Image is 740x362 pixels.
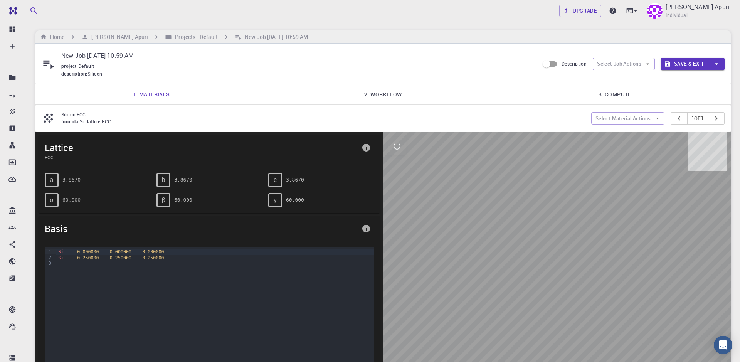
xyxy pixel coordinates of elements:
[61,63,78,69] span: project
[671,112,725,125] div: pager
[62,193,81,207] pre: 60.000
[162,177,165,184] span: b
[286,173,304,187] pre: 3.8670
[61,70,87,78] span: description :
[358,140,374,155] button: info
[687,112,708,125] button: 1of1
[714,336,732,354] div: Open Intercom Messenger
[77,255,99,261] span: 0.250000
[647,3,663,19] img: Simon Bajongdo Apuri
[242,33,308,41] h6: New Job [DATE] 10:59 AM
[142,249,164,254] span: 0.000000
[58,249,64,254] span: Si
[666,2,729,12] p: [PERSON_NAME] Apuri
[80,118,87,125] span: Si
[267,84,499,104] a: 2. Workflow
[161,197,165,204] span: β
[78,63,98,69] span: Default
[45,260,52,266] div: 3
[50,197,53,204] span: α
[88,33,148,41] h6: [PERSON_NAME] Apuri
[666,12,688,19] span: Individual
[110,255,131,261] span: 0.250000
[77,249,99,254] span: 0.000000
[45,249,52,254] div: 1
[39,33,309,41] nav: breadcrumb
[593,58,655,70] button: Select Job Actions
[47,33,64,41] h6: Home
[45,254,52,260] div: 2
[35,84,267,104] a: 1. Materials
[661,58,708,70] button: Save & Exit
[174,193,192,207] pre: 60.000
[286,193,304,207] pre: 60.000
[61,118,80,125] span: formula
[45,141,358,154] span: Lattice
[50,177,54,184] span: a
[102,118,114,125] span: FCC
[142,255,164,261] span: 0.250000
[110,249,131,254] span: 0.000000
[358,221,374,236] button: info
[87,118,102,125] span: lattice
[6,7,17,15] img: logo
[45,154,358,161] span: FCC
[274,197,277,204] span: γ
[58,255,64,261] span: Si
[62,173,81,187] pre: 3.8670
[274,177,277,184] span: c
[499,84,731,104] a: 3. Compute
[174,173,192,187] pre: 3.8670
[562,61,587,67] span: Description
[61,111,585,118] p: Silicon FCC
[559,5,601,17] a: Upgrade
[87,70,103,78] span: Silicon
[15,5,43,12] span: Support
[172,33,218,41] h6: Projects - Default
[45,222,358,235] span: Basis
[591,112,664,125] button: Select Material Actions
